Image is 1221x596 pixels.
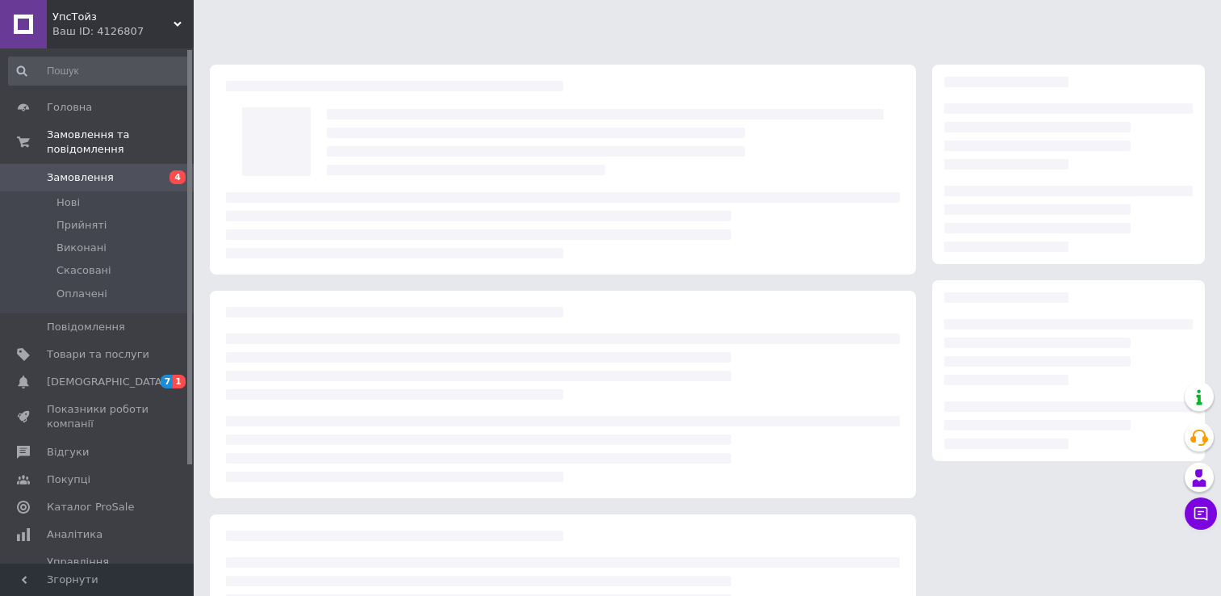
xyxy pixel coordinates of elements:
[47,445,89,460] span: Відгуки
[47,527,102,542] span: Аналітика
[1185,497,1217,530] button: Чат з покупцем
[47,320,125,334] span: Повідомлення
[47,347,149,362] span: Товари та послуги
[56,263,111,278] span: Скасовані
[47,555,149,584] span: Управління сайтом
[47,170,114,185] span: Замовлення
[47,402,149,431] span: Показники роботи компанії
[173,375,186,388] span: 1
[47,100,92,115] span: Головна
[161,375,174,388] span: 7
[8,57,190,86] input: Пошук
[52,10,174,24] span: УпсТойз
[56,241,107,255] span: Виконані
[52,24,194,39] div: Ваш ID: 4126807
[56,218,107,233] span: Прийняті
[47,500,134,514] span: Каталог ProSale
[47,472,90,487] span: Покупці
[56,195,80,210] span: Нові
[47,128,194,157] span: Замовлення та повідомлення
[169,170,186,184] span: 4
[47,375,166,389] span: [DEMOGRAPHIC_DATA]
[56,287,107,301] span: Оплачені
